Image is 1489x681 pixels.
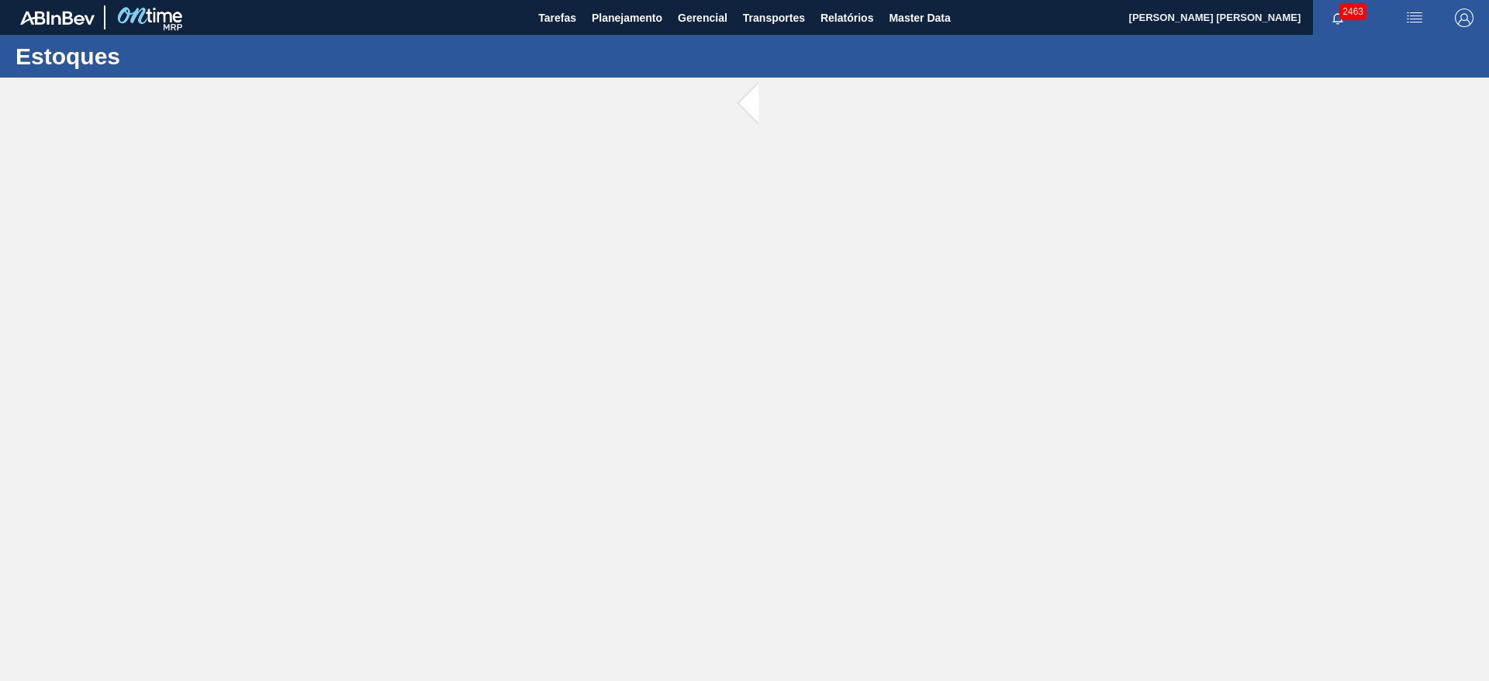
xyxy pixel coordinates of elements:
[1313,7,1363,29] button: Notificações
[538,9,576,27] span: Tarefas
[1405,9,1424,27] img: userActions
[678,9,727,27] span: Gerencial
[1455,9,1473,27] img: Logout
[20,11,95,25] img: TNhmsLtSVTkK8tSr43FrP2fwEKptu5GPRR3wAAAABJRU5ErkJggg==
[16,47,291,65] h1: Estoques
[592,9,662,27] span: Planejamento
[821,9,873,27] span: Relatórios
[1339,3,1366,20] span: 2463
[743,9,805,27] span: Transportes
[889,9,950,27] span: Master Data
